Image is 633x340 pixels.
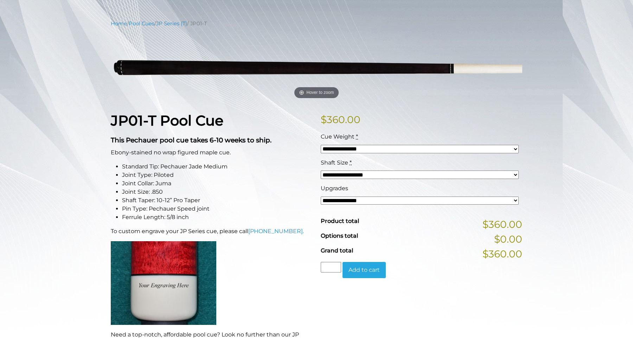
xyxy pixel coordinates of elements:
p: Ebony-stained no wrap figured maple cue. [111,148,312,157]
span: Grand total [321,247,353,254]
button: Add to cart [343,262,386,278]
li: Joint Type: Piloted [122,171,312,179]
p: To custom engrave your JP Series cue, please call [111,227,312,236]
abbr: required [350,159,352,166]
li: Shaft Taper: 10-12” Pro Taper [122,196,312,205]
img: jp01-T-1.png [111,33,522,101]
span: $360.00 [482,217,522,232]
li: Standard Tip: Pechauer Jade Medium [122,162,312,171]
li: Ferrule Length: 5/8 inch [122,213,312,222]
span: $ [321,114,327,126]
span: Options total [321,232,358,239]
a: [PHONE_NUMBER]. [248,228,304,235]
a: Hover to zoom [111,33,522,101]
li: Joint Collar: Juma [122,179,312,188]
img: An image of a cue butt with the words "YOUR ENGRAVING HERE". [111,241,216,325]
span: Product total [321,218,359,224]
nav: Breadcrumb [111,20,522,27]
span: $360.00 [482,246,522,261]
input: Product quantity [321,262,341,272]
bdi: 360.00 [321,114,360,126]
span: Cue Weight [321,133,354,140]
abbr: required [356,133,358,140]
span: Upgrades [321,185,348,192]
span: $0.00 [494,232,522,246]
a: JP Series (T) [156,20,187,27]
li: Pin Type: Pechauer Speed joint [122,205,312,213]
strong: This Pechauer pool cue takes 6-10 weeks to ship. [111,136,271,144]
li: Joint Size: .850 [122,188,312,196]
span: Shaft Size [321,159,348,166]
a: Home [111,20,127,27]
strong: JP01-T Pool Cue [111,112,223,129]
a: Pool Cues [129,20,154,27]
